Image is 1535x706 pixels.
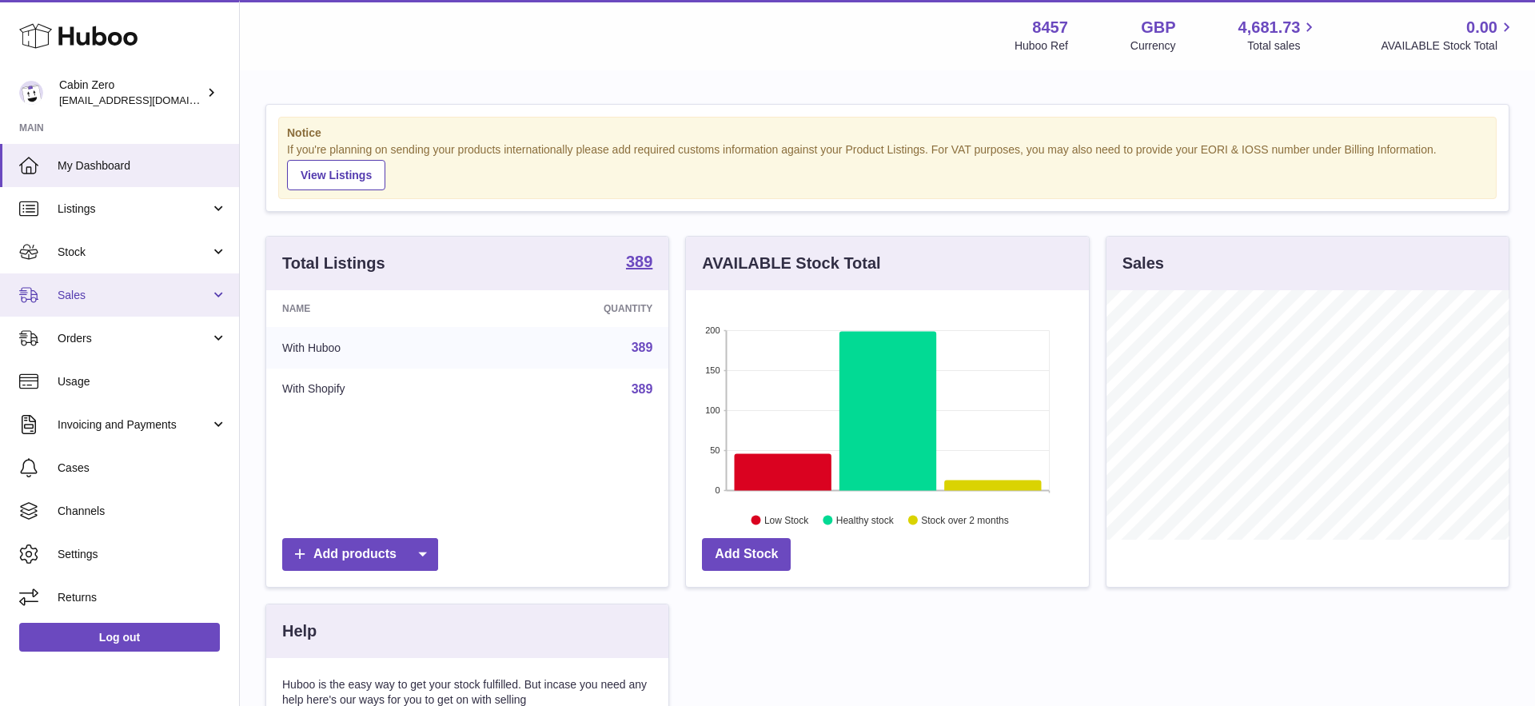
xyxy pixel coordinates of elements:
div: Cabin Zero [59,78,203,108]
text: 50 [711,445,720,455]
div: If you're planning on sending your products internationally please add required customs informati... [287,142,1488,190]
span: Sales [58,288,210,303]
span: Total sales [1247,38,1318,54]
th: Name [266,290,483,327]
td: With Shopify [266,369,483,410]
text: Low Stock [764,514,809,525]
h3: AVAILABLE Stock Total [702,253,880,274]
a: 389 [632,341,653,354]
strong: GBP [1141,17,1175,38]
text: Stock over 2 months [922,514,1009,525]
div: Huboo Ref [1015,38,1068,54]
a: 0.00 AVAILABLE Stock Total [1381,17,1516,54]
strong: Notice [287,126,1488,141]
div: Currency [1130,38,1176,54]
span: Channels [58,504,227,519]
text: 200 [705,325,720,335]
h3: Help [282,620,317,642]
a: 389 [626,253,652,273]
td: With Huboo [266,327,483,369]
h3: Sales [1122,253,1164,274]
img: huboo@cabinzero.com [19,81,43,105]
span: Returns [58,590,227,605]
strong: 8457 [1032,17,1068,38]
span: Invoicing and Payments [58,417,210,433]
text: 100 [705,405,720,415]
a: Add Stock [702,538,791,571]
text: 150 [705,365,720,375]
th: Quantity [483,290,668,327]
span: 4,681.73 [1238,17,1301,38]
a: Log out [19,623,220,652]
span: Settings [58,547,227,562]
a: View Listings [287,160,385,190]
span: AVAILABLE Stock Total [1381,38,1516,54]
span: Usage [58,374,227,389]
span: Stock [58,245,210,260]
a: Add products [282,538,438,571]
span: My Dashboard [58,158,227,174]
h3: Total Listings [282,253,385,274]
strong: 389 [626,253,652,269]
span: Cases [58,461,227,476]
span: Orders [58,331,210,346]
text: Healthy stock [836,514,895,525]
span: Listings [58,201,210,217]
a: 389 [632,382,653,396]
span: 0.00 [1466,17,1497,38]
text: 0 [716,485,720,495]
span: [EMAIL_ADDRESS][DOMAIN_NAME] [59,94,235,106]
a: 4,681.73 Total sales [1238,17,1319,54]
